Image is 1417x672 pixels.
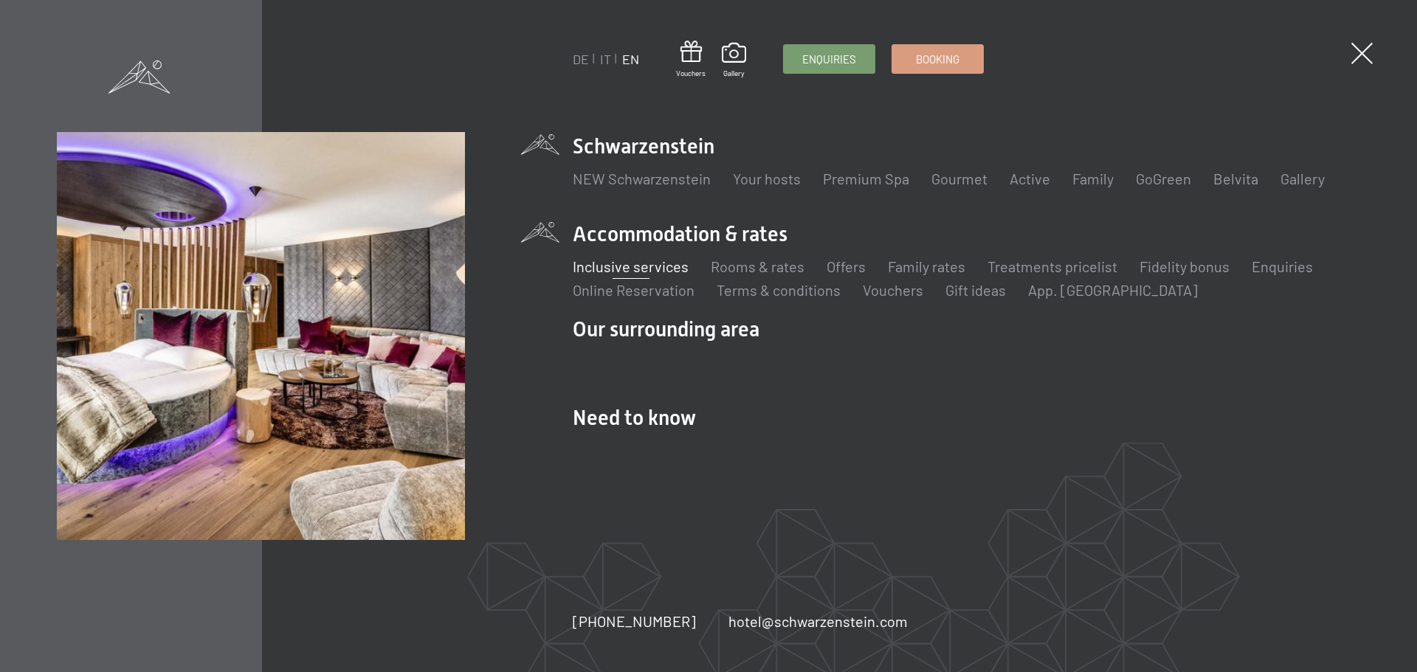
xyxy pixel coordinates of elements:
[1136,170,1191,187] a: GoGreen
[722,43,746,78] a: Gallery
[931,170,987,187] a: Gourmet
[892,45,983,73] a: Booking
[573,612,696,630] span: [PHONE_NUMBER]
[733,170,801,187] a: Your hosts
[784,45,875,73] a: Enquiries
[676,41,706,78] a: Vouchers
[600,51,611,67] a: IT
[717,281,841,299] a: Terms & conditions
[1140,257,1230,275] a: Fidelity bonus
[863,281,923,299] a: Vouchers
[1213,170,1258,187] a: Belvita
[888,257,965,275] a: Family rates
[573,170,711,187] a: NEW Schwarzenstein
[1280,170,1325,187] a: Gallery
[1072,170,1114,187] a: Family
[622,51,639,67] a: EN
[916,52,959,67] span: Booking
[573,281,694,299] a: Online Reservation
[676,68,706,78] span: Vouchers
[1010,170,1050,187] a: Active
[827,257,866,275] a: Offers
[823,170,909,187] a: Premium Spa
[945,281,1006,299] a: Gift ideas
[728,611,908,631] a: hotel@schwarzenstein.com
[573,611,696,631] a: [PHONE_NUMBER]
[722,68,746,78] span: Gallery
[1028,281,1198,299] a: App. [GEOGRAPHIC_DATA]
[573,257,689,275] a: Inclusive services
[802,52,856,67] span: Enquiries
[987,257,1117,275] a: Treatments pricelist
[573,51,589,67] a: DE
[1252,257,1313,275] a: Enquiries
[711,257,804,275] a: Rooms & rates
